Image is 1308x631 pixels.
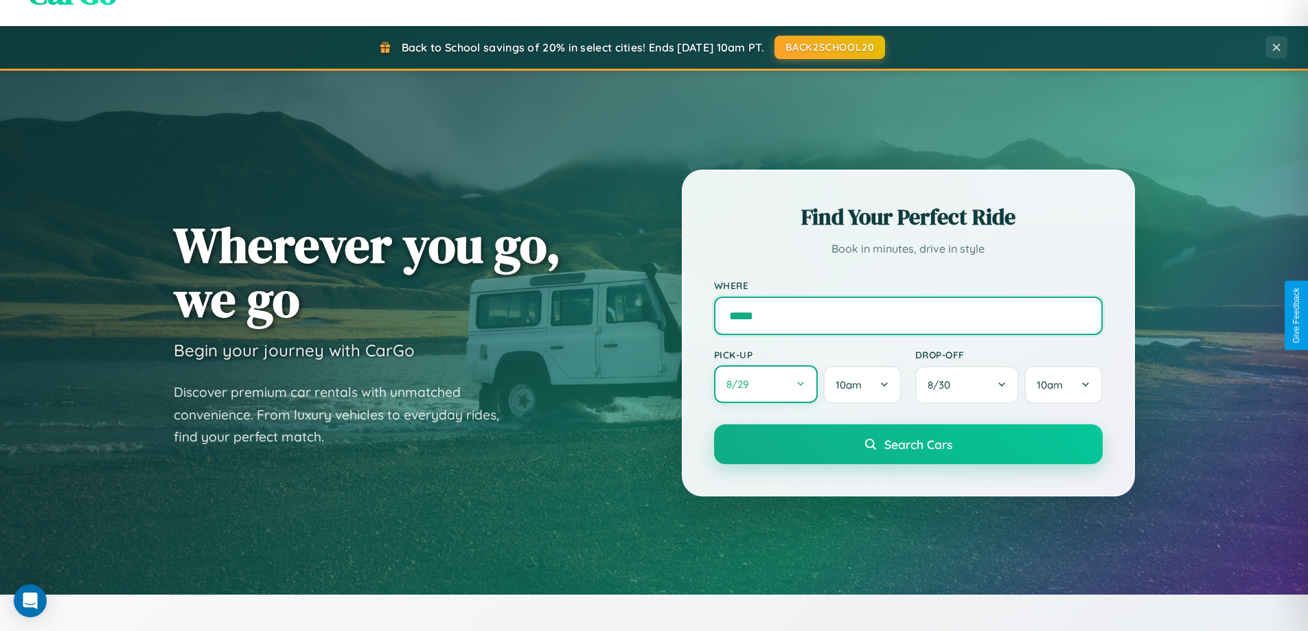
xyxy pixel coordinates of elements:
span: 10am [1037,378,1063,391]
h3: Begin your journey with CarGo [174,340,415,360]
span: Back to School savings of 20% in select cities! Ends [DATE] 10am PT. [402,41,764,54]
h1: Wherever you go, we go [174,218,561,326]
div: Give Feedback [1292,288,1301,343]
label: Pick-up [714,349,902,360]
span: 10am [836,378,862,391]
button: 8/29 [714,365,818,403]
div: Open Intercom Messenger [14,584,47,617]
span: 8 / 30 [928,378,957,391]
label: Drop-off [915,349,1103,360]
span: 8 / 29 [726,378,755,391]
h2: Find Your Perfect Ride [714,202,1103,232]
button: 10am [823,366,901,404]
button: Search Cars [714,424,1103,464]
button: 8/30 [915,366,1020,404]
label: Where [714,279,1103,291]
span: Search Cars [884,437,952,452]
button: BACK2SCHOOL20 [775,36,885,59]
p: Discover premium car rentals with unmatched convenience. From luxury vehicles to everyday rides, ... [174,381,517,448]
button: 10am [1024,366,1102,404]
p: Book in minutes, drive in style [714,239,1103,259]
